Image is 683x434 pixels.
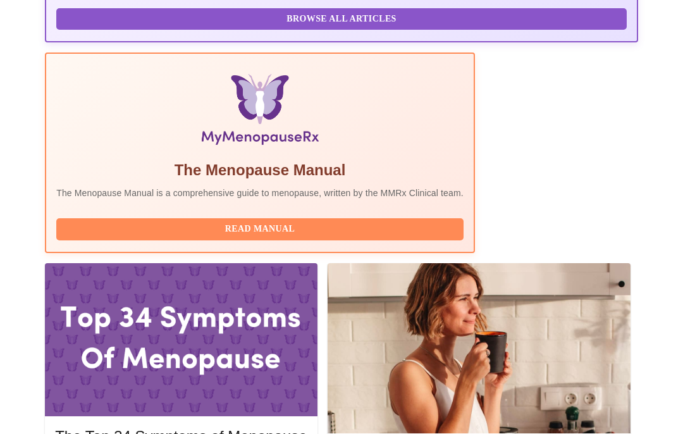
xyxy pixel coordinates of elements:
[56,223,467,233] a: Read Manual
[56,218,464,240] button: Read Manual
[56,187,464,199] p: The Menopause Manual is a comprehensive guide to menopause, written by the MMRx Clinical team.
[56,12,630,23] a: Browse All Articles
[56,8,627,30] button: Browse All Articles
[56,160,464,180] h5: The Menopause Manual
[121,74,398,150] img: Menopause Manual
[69,221,451,237] span: Read Manual
[69,11,614,27] span: Browse All Articles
